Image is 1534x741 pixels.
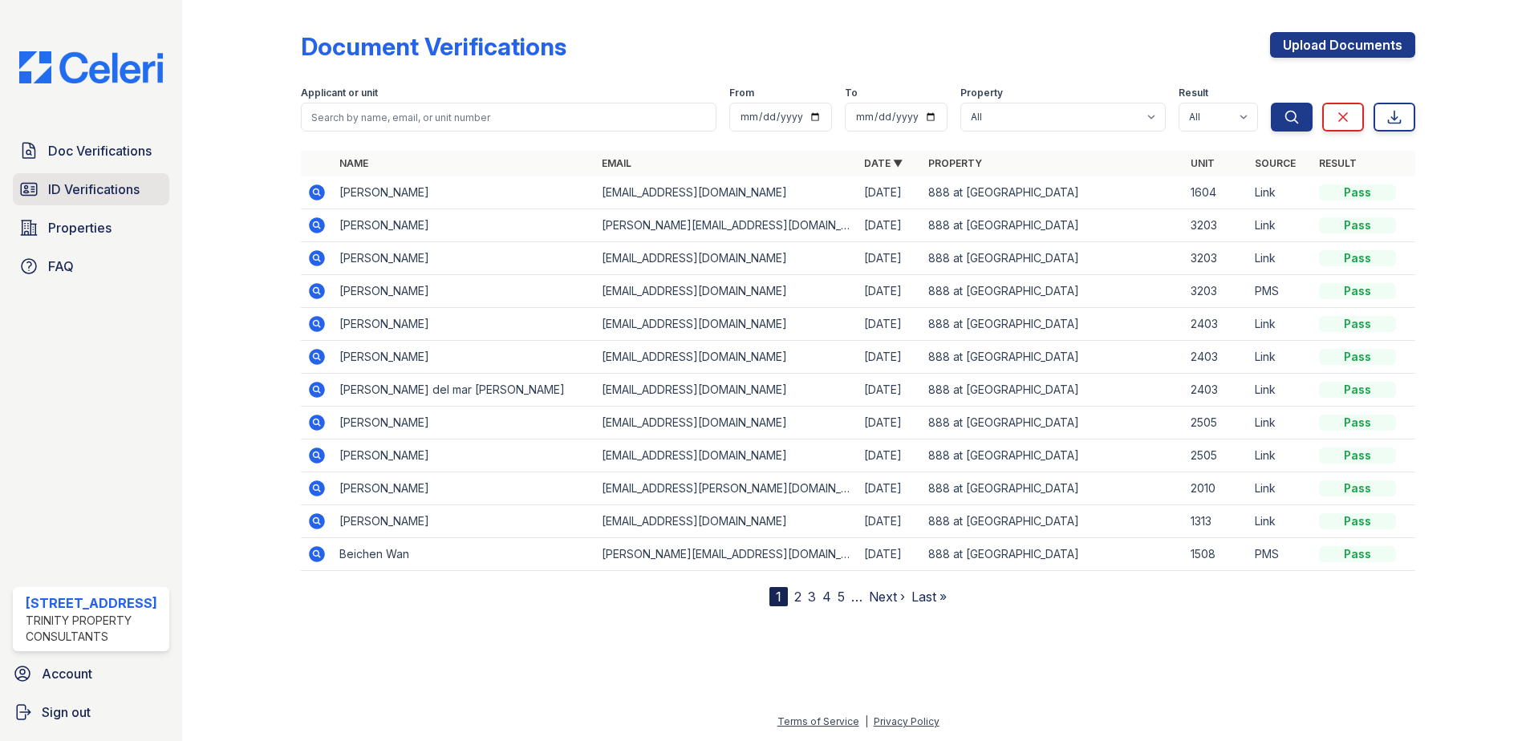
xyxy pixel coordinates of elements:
td: Link [1248,308,1313,341]
div: 1 [769,587,788,606]
div: Pass [1319,250,1396,266]
td: 888 at [GEOGRAPHIC_DATA] [922,472,1184,505]
span: Properties [48,218,112,237]
td: PMS [1248,538,1313,571]
a: Source [1255,157,1296,169]
td: 888 at [GEOGRAPHIC_DATA] [922,407,1184,439]
a: Unit [1191,157,1215,169]
td: [PERSON_NAME] [333,439,595,472]
td: 3203 [1184,242,1248,275]
a: ID Verifications [13,173,169,205]
td: [DATE] [858,242,922,275]
a: Account [6,658,176,690]
td: [DATE] [858,439,922,472]
td: [DATE] [858,374,922,407]
td: [DATE] [858,407,922,439]
td: [EMAIL_ADDRESS][DOMAIN_NAME] [595,439,858,472]
td: [EMAIL_ADDRESS][DOMAIN_NAME] [595,176,858,209]
a: Result [1319,157,1357,169]
div: Pass [1319,480,1396,496]
input: Search by name, email, or unit number [301,103,716,132]
div: Document Verifications [301,32,566,61]
label: To [845,87,858,99]
td: [PERSON_NAME][EMAIL_ADDRESS][DOMAIN_NAME] [595,538,858,571]
td: [DATE] [858,505,922,538]
td: 2403 [1184,308,1248,341]
td: [DATE] [858,176,922,209]
div: Pass [1319,546,1396,562]
td: Link [1248,341,1313,374]
div: [STREET_ADDRESS] [26,593,163,613]
td: [DATE] [858,538,922,571]
span: ID Verifications [48,180,140,199]
a: 3 [808,589,816,605]
td: 2505 [1184,439,1248,472]
td: 1604 [1184,176,1248,209]
td: [EMAIL_ADDRESS][DOMAIN_NAME] [595,308,858,341]
a: Upload Documents [1270,32,1415,58]
label: Result [1179,87,1208,99]
td: 888 at [GEOGRAPHIC_DATA] [922,176,1184,209]
div: Trinity Property Consultants [26,613,163,645]
td: Link [1248,242,1313,275]
td: [PERSON_NAME] [333,242,595,275]
td: [DATE] [858,472,922,505]
div: Pass [1319,415,1396,431]
td: [EMAIL_ADDRESS][DOMAIN_NAME] [595,407,858,439]
a: Email [602,157,631,169]
td: Link [1248,505,1313,538]
td: 3203 [1184,209,1248,242]
a: 2 [794,589,801,605]
td: 3203 [1184,275,1248,308]
div: Pass [1319,513,1396,529]
label: From [729,87,754,99]
div: | [865,715,868,727]
td: PMS [1248,275,1313,308]
td: 2403 [1184,341,1248,374]
td: Link [1248,176,1313,209]
div: Pass [1319,447,1396,464]
td: [EMAIL_ADDRESS][DOMAIN_NAME] [595,341,858,374]
a: Sign out [6,696,176,728]
td: 888 at [GEOGRAPHIC_DATA] [922,538,1184,571]
td: Link [1248,209,1313,242]
td: 1313 [1184,505,1248,538]
div: Pass [1319,349,1396,365]
td: Link [1248,472,1313,505]
a: Property [928,157,982,169]
td: [PERSON_NAME] del mar [PERSON_NAME] [333,374,595,407]
div: Pass [1319,184,1396,200]
a: 4 [822,589,831,605]
div: Pass [1319,382,1396,398]
td: [EMAIL_ADDRESS][PERSON_NAME][DOMAIN_NAME] [595,472,858,505]
td: [EMAIL_ADDRESS][DOMAIN_NAME] [595,374,858,407]
td: Link [1248,439,1313,472]
td: [PERSON_NAME] [333,505,595,538]
td: [PERSON_NAME] [333,341,595,374]
img: CE_Logo_Blue-a8612792a0a2168367f1c8372b55b34899dd931a85d93a1a3d3e32e68fde9ad4.png [6,51,176,83]
a: Name [339,157,368,169]
td: [PERSON_NAME] [333,407,595,439]
td: [EMAIL_ADDRESS][DOMAIN_NAME] [595,275,858,308]
td: [PERSON_NAME] [333,176,595,209]
label: Applicant or unit [301,87,378,99]
td: 2010 [1184,472,1248,505]
span: FAQ [48,257,74,276]
td: [DATE] [858,209,922,242]
span: Doc Verifications [48,141,152,160]
td: [PERSON_NAME] [333,275,595,308]
td: Link [1248,407,1313,439]
td: 2505 [1184,407,1248,439]
a: Last » [911,589,947,605]
span: Sign out [42,703,91,722]
div: Pass [1319,283,1396,299]
td: [PERSON_NAME][EMAIL_ADDRESS][DOMAIN_NAME] [595,209,858,242]
td: [DATE] [858,308,922,341]
a: Date ▼ [864,157,903,169]
label: Property [960,87,1003,99]
div: Pass [1319,217,1396,233]
span: … [851,587,862,606]
td: 888 at [GEOGRAPHIC_DATA] [922,439,1184,472]
td: 888 at [GEOGRAPHIC_DATA] [922,275,1184,308]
